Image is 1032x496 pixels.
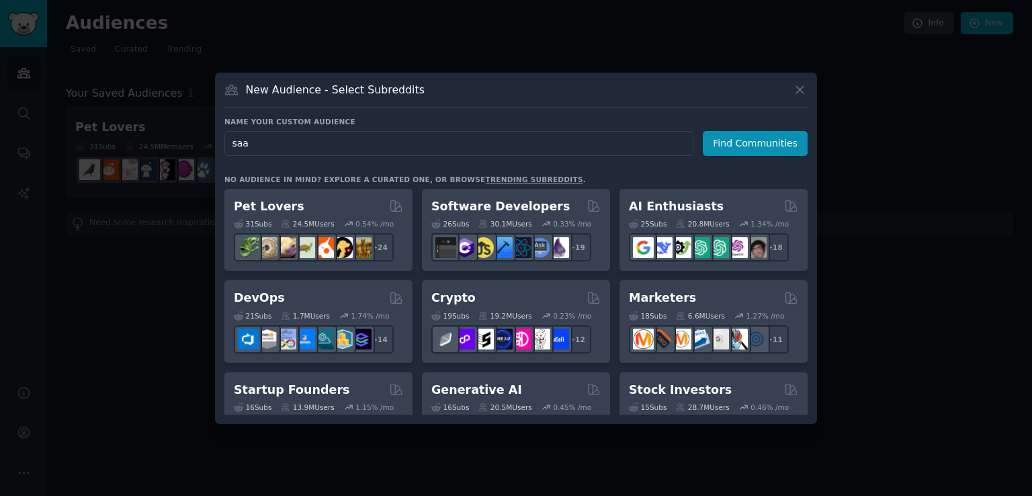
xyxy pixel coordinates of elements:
div: + 14 [365,325,394,354]
img: learnjavascript [473,237,494,258]
img: AWS_Certified_Experts [257,329,277,349]
div: 31 Sub s [234,219,271,229]
img: PetAdvice [332,237,353,258]
img: ballpython [257,237,277,258]
h2: Marketers [629,290,696,306]
img: CryptoNews [529,329,550,349]
div: 28.7M Users [676,403,729,412]
img: reactnative [511,237,531,258]
div: 1.74 % /mo [351,311,390,321]
div: 0.45 % /mo [553,403,591,412]
input: Pick a short name, like "Digital Marketers" or "Movie-Goers" [224,131,693,156]
img: googleads [708,329,729,349]
div: 6.6M Users [676,311,725,321]
div: 0.33 % /mo [553,219,591,229]
img: GoogleGeminiAI [633,237,654,258]
img: ArtificalIntelligence [746,237,767,258]
h2: Software Developers [431,198,570,215]
img: AskMarketing [671,329,691,349]
div: 1.7M Users [281,311,330,321]
h2: AI Enthusiasts [629,198,724,215]
div: 20.5M Users [478,403,531,412]
div: 18 Sub s [629,311,666,321]
img: OnlineMarketing [746,329,767,349]
img: Docker_DevOps [275,329,296,349]
div: + 12 [563,325,591,354]
img: chatgpt_promptDesign [689,237,710,258]
h2: DevOps [234,290,285,306]
div: No audience in mind? Explore a curated one, or browse . [224,175,586,184]
div: + 24 [365,233,394,261]
div: 15 Sub s [629,403,666,412]
img: bigseo [652,329,673,349]
img: turtle [294,237,315,258]
img: herpetology [238,237,259,258]
div: + 19 [563,233,591,261]
img: ethfinance [435,329,456,349]
img: defiblockchain [511,329,531,349]
div: 0.54 % /mo [355,219,394,229]
img: AItoolsCatalog [671,237,691,258]
div: 0.46 % /mo [750,403,789,412]
div: 1.27 % /mo [746,311,785,321]
img: MarketingResearch [727,329,748,349]
div: 16 Sub s [431,403,469,412]
div: 26 Sub s [431,219,469,229]
div: 13.9M Users [281,403,334,412]
button: Find Communities [703,131,808,156]
img: defi_ [548,329,569,349]
img: cockatiel [313,237,334,258]
h2: Startup Founders [234,382,349,399]
img: Emailmarketing [689,329,710,349]
a: trending subreddits [485,175,583,183]
div: + 18 [761,233,789,261]
img: csharp [454,237,475,258]
h2: Pet Lovers [234,198,304,215]
div: 21 Sub s [234,311,271,321]
div: 20.8M Users [676,219,729,229]
img: DevOpsLinks [294,329,315,349]
div: 30.1M Users [478,219,531,229]
h2: Crypto [431,290,476,306]
div: 1.15 % /mo [355,403,394,412]
img: software [435,237,456,258]
img: ethstaker [473,329,494,349]
img: elixir [548,237,569,258]
h3: New Audience - Select Subreddits [246,83,425,97]
h2: Generative AI [431,382,522,399]
div: 0.23 % /mo [553,311,591,321]
div: 19 Sub s [431,311,469,321]
div: 19.2M Users [478,311,531,321]
img: AskComputerScience [529,237,550,258]
img: platformengineering [313,329,334,349]
div: 16 Sub s [234,403,271,412]
img: azuredevops [238,329,259,349]
img: leopardgeckos [275,237,296,258]
img: chatgpt_prompts_ [708,237,729,258]
h2: Stock Investors [629,382,732,399]
div: 24.5M Users [281,219,334,229]
div: + 11 [761,325,789,354]
img: content_marketing [633,329,654,349]
img: aws_cdk [332,329,353,349]
img: dogbreed [351,237,372,258]
img: DeepSeek [652,237,673,258]
img: web3 [492,329,513,349]
img: OpenAIDev [727,237,748,258]
img: iOSProgramming [492,237,513,258]
h3: Name your custom audience [224,117,808,126]
img: 0xPolygon [454,329,475,349]
div: 25 Sub s [629,219,666,229]
img: PlatformEngineers [351,329,372,349]
div: 1.34 % /mo [750,219,789,229]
